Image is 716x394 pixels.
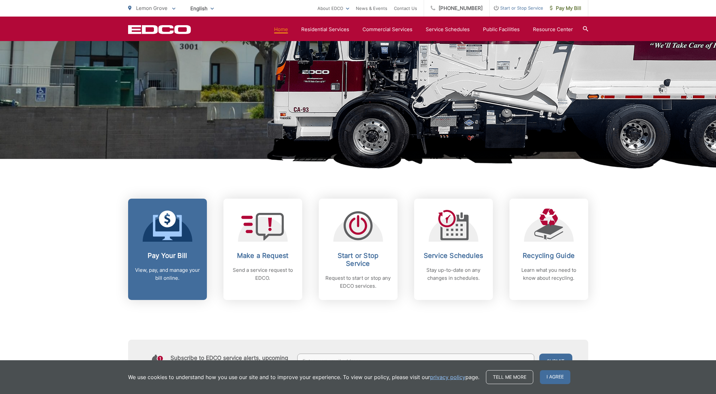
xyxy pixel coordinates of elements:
[317,4,349,12] a: About EDCO
[136,5,167,11] span: Lemon Grove
[297,354,534,369] input: Enter your email address...
[426,25,470,33] a: Service Schedules
[421,252,486,260] h2: Service Schedules
[128,199,207,300] a: Pay Your Bill View, pay, and manage your bill online.
[394,4,417,12] a: Contact Us
[421,266,486,282] p: Stay up-to-date on any changes in schedules.
[325,252,391,268] h2: Start or Stop Service
[301,25,349,33] a: Residential Services
[414,199,493,300] a: Service Schedules Stay up-to-date on any changes in schedules.
[483,25,520,33] a: Public Facilities
[509,199,588,300] a: Recycling Guide Learn what you need to know about recycling.
[486,370,533,384] a: Tell me more
[430,373,465,381] a: privacy policy
[230,266,296,282] p: Send a service request to EDCO.
[362,25,412,33] a: Commercial Services
[128,25,191,34] a: EDCD logo. Return to the homepage.
[170,355,291,368] h4: Subscribe to EDCO service alerts, upcoming events & environmental news:
[223,199,302,300] a: Make a Request Send a service request to EDCO.
[356,4,387,12] a: News & Events
[516,266,582,282] p: Learn what you need to know about recycling.
[230,252,296,260] h2: Make a Request
[516,252,582,260] h2: Recycling Guide
[128,373,479,381] p: We use cookies to understand how you use our site and to improve your experience. To view our pol...
[539,354,572,369] button: Submit
[135,266,200,282] p: View, pay, and manage your bill online.
[135,252,200,260] h2: Pay Your Bill
[325,274,391,290] p: Request to start or stop any EDCO services.
[533,25,573,33] a: Resource Center
[550,4,581,12] span: Pay My Bill
[540,370,570,384] span: I agree
[185,3,219,14] span: English
[274,25,288,33] a: Home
